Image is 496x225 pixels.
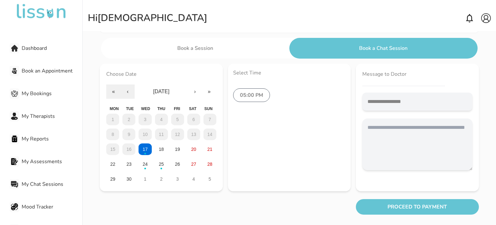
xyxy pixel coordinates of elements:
[110,107,119,111] abbr: Monday
[192,117,195,122] abbr: 6 September 2025
[171,173,184,185] button: 3 October 2025
[127,176,132,182] abbr: 30 September 2025
[22,180,82,188] span: My Chat Sessions
[106,173,119,185] button: 29 September 2025
[139,158,151,170] button: 24 September 2025
[101,38,289,59] button: Book a Session
[155,173,168,185] button: 2 October 2025
[135,84,188,99] button: [DATE]
[22,90,82,97] span: My Bookings
[122,143,135,155] button: 16 September 2025
[22,158,82,165] span: My Assessments
[110,176,116,182] abbr: 29 September 2025
[122,129,135,140] button: 9 September 2025
[155,143,168,155] button: 18 September 2025
[106,158,119,170] button: 22 September 2025
[22,44,82,52] span: Dashboard
[188,84,202,99] button: ›
[160,117,163,122] abbr: 4 September 2025
[187,114,200,125] button: 6 September 2025
[139,114,151,125] button: 3 September 2025
[139,129,151,140] button: 10 September 2025
[157,107,165,111] abbr: Thursday
[187,143,200,155] button: 20 September 2025
[175,162,180,167] abbr: 26 September 2025
[106,70,216,78] div: Choose Date
[110,162,116,167] abbr: 22 September 2025
[139,143,151,155] button: 17 September 2025
[22,203,82,211] span: Mood Tracker
[207,132,212,137] abbr: 14 September 2025
[187,129,200,140] button: 13 September 2025
[106,84,120,99] button: «
[174,107,180,111] abbr: Friday
[362,70,472,78] div: Message to Doctor
[171,143,184,155] button: 19 September 2025
[143,132,148,137] abbr: 10 September 2025
[203,114,216,125] button: 7 September 2025
[11,203,18,210] img: Mood Tracker
[203,129,216,140] button: 14 September 2025
[187,158,200,170] button: 27 September 2025
[22,135,82,143] span: My Reports
[176,117,179,122] abbr: 5 September 2025
[106,143,119,155] button: 15 September 2025
[176,176,179,182] abbr: 3 October 2025
[22,112,82,120] span: My Therapists
[88,12,207,24] div: Hi [DEMOGRAPHIC_DATA]
[155,129,168,140] button: 11 September 2025
[159,162,164,167] abbr: 25 September 2025
[207,147,212,152] abbr: 21 September 2025
[111,132,114,137] abbr: 8 September 2025
[128,132,130,137] abbr: 9 September 2025
[126,107,134,111] abbr: Tuesday
[191,132,196,137] abbr: 13 September 2025
[189,107,196,111] abbr: Saturday
[127,147,132,152] abbr: 16 September 2025
[11,135,18,142] img: My Reports
[191,147,196,152] abbr: 20 September 2025
[209,117,211,122] abbr: 7 September 2025
[144,176,147,182] abbr: 1 October 2025
[191,162,196,167] abbr: 27 September 2025
[160,176,163,182] abbr: 2 October 2025
[171,129,184,140] button: 12 September 2025
[122,173,135,185] button: 30 September 2025
[155,114,168,125] button: 4 September 2025
[203,173,216,185] button: 5 October 2025
[175,147,180,152] abbr: 19 September 2025
[289,38,478,59] button: Book a Chat Session
[22,67,82,75] span: Book an Appointment
[120,84,135,99] button: ‹
[204,107,212,111] abbr: Sunday
[127,162,132,167] abbr: 23 September 2025
[203,143,216,155] button: 21 September 2025
[110,147,116,152] abbr: 15 September 2025
[175,132,180,137] abbr: 12 September 2025
[11,181,18,188] img: My Chat Sessions
[209,176,211,182] abbr: 5 October 2025
[155,158,168,170] button: 25 September 2025
[128,117,130,122] abbr: 2 September 2025
[159,147,164,152] abbr: 18 September 2025
[11,158,18,165] img: My Assessments
[233,88,270,102] label: 05:00 PM
[111,117,114,122] abbr: 1 September 2025
[11,45,18,52] img: Dashboard
[139,173,151,185] button: 1 October 2025
[141,107,150,111] abbr: Wednesday
[192,176,195,182] abbr: 4 October 2025
[171,114,184,125] button: 5 September 2025
[187,173,200,185] button: 4 October 2025
[144,117,147,122] abbr: 3 September 2025
[106,129,119,140] button: 8 September 2025
[481,13,491,23] img: account.svg
[203,158,216,170] button: 28 September 2025
[233,69,346,77] div: Select Time
[11,67,18,74] img: Book an Appointment
[11,113,18,120] img: My Therapists
[153,89,169,94] span: [DATE]
[207,162,212,167] abbr: 28 September 2025
[15,4,67,19] img: undefined
[202,84,216,99] button: »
